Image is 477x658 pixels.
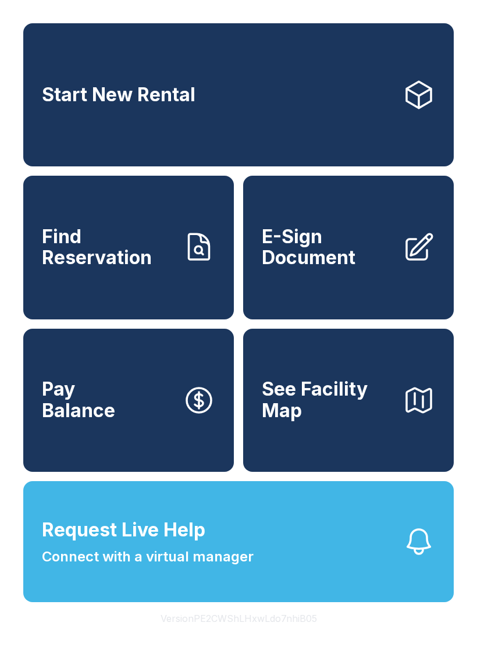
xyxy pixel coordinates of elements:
span: Start New Rental [42,84,195,106]
span: E-Sign Document [262,226,393,269]
button: VersionPE2CWShLHxwLdo7nhiB05 [151,602,326,635]
a: Start New Rental [23,23,454,166]
button: Request Live HelpConnect with a virtual manager [23,481,454,602]
button: See Facility Map [243,329,454,472]
span: Find Reservation [42,226,173,269]
span: Pay Balance [42,379,115,421]
span: Request Live Help [42,516,205,544]
a: E-Sign Document [243,176,454,319]
a: PayBalance [23,329,234,472]
span: Connect with a virtual manager [42,546,254,567]
a: Find Reservation [23,176,234,319]
span: See Facility Map [262,379,393,421]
